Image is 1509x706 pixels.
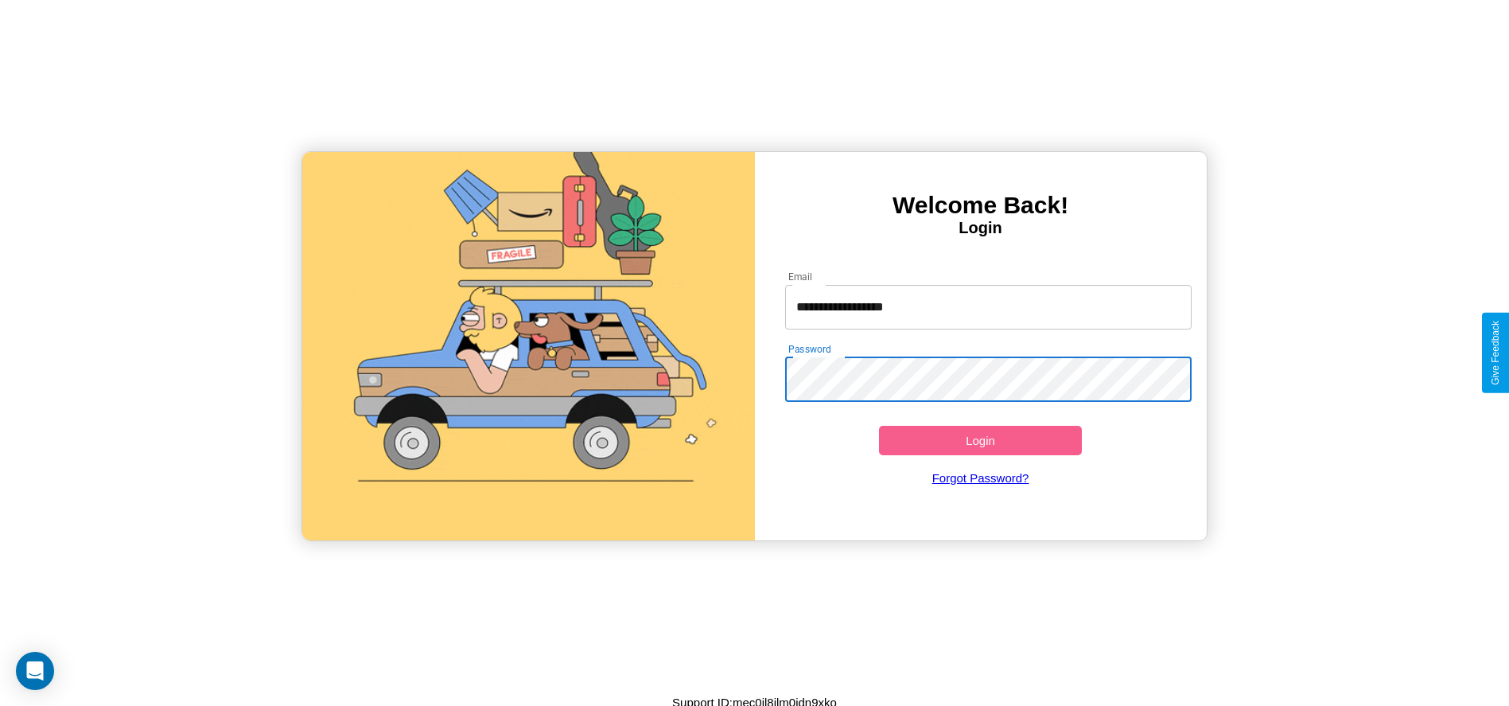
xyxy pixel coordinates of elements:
button: Login [879,426,1083,455]
a: Forgot Password? [777,455,1184,501]
div: Open Intercom Messenger [16,652,54,690]
label: Email [788,270,813,283]
img: gif [302,152,754,540]
h4: Login [755,219,1207,237]
h3: Welcome Back! [755,192,1207,219]
div: Give Feedback [1490,321,1501,385]
label: Password [788,342,830,356]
